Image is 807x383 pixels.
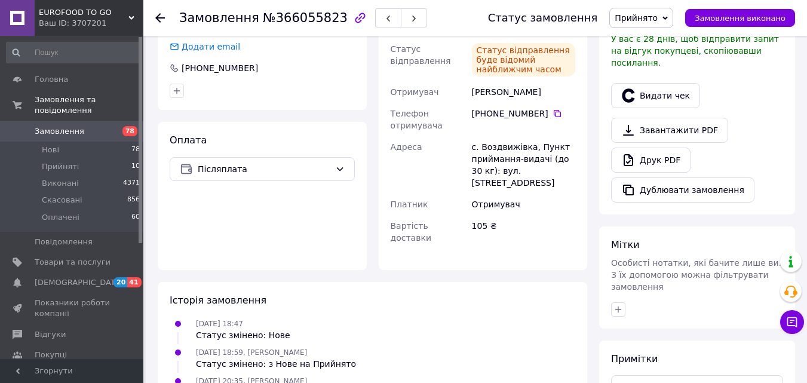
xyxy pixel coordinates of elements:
[42,178,79,189] span: Виконані
[155,12,165,24] div: Повернутися назад
[170,295,266,306] span: Історія замовлення
[35,298,111,319] span: Показники роботи компанії
[168,41,241,53] div: Додати email
[263,11,348,25] span: №366055823
[39,7,128,18] span: EUROFOOD TO GO
[470,136,578,194] div: с. Воздвижівка, Пункт приймання-видачі (до 30 кг): вул. [STREET_ADDRESS]
[391,44,451,66] span: Статус відправлення
[611,83,700,108] button: Видати чек
[180,41,241,53] div: Додати email
[42,195,82,206] span: Скасовані
[611,34,779,68] span: У вас є 28 днів, щоб відправити запит на відгук покупцеві, скопіювавши посилання.
[611,177,754,203] button: Дублювати замовлення
[196,329,290,341] div: Статус змінено: Нове
[391,109,443,130] span: Телефон отримувача
[127,195,140,206] span: 856
[180,62,259,74] div: [PHONE_NUMBER]
[35,94,143,116] span: Замовлення та повідомлення
[123,178,140,189] span: 4371
[488,12,598,24] div: Статус замовлення
[196,358,356,370] div: Статус змінено: з Нове на Прийнято
[42,161,79,172] span: Прийняті
[39,18,143,29] div: Ваш ID: 3707201
[35,329,66,340] span: Відгуки
[685,9,795,27] button: Замовлення виконано
[611,239,640,250] span: Мітки
[611,353,658,364] span: Примітки
[196,348,307,357] span: [DATE] 18:59, [PERSON_NAME]
[35,74,68,85] span: Головна
[198,163,330,176] span: Післяплата
[42,145,59,155] span: Нові
[35,277,123,288] span: [DEMOGRAPHIC_DATA]
[611,148,691,173] a: Друк PDF
[470,215,578,249] div: 105 ₴
[695,14,785,23] span: Замовлення виконано
[470,194,578,215] div: Отримувач
[131,161,140,172] span: 10
[131,145,140,155] span: 78
[179,11,259,25] span: Замовлення
[611,258,781,292] span: Особисті нотатки, які бачите лише ви. З їх допомогою можна фільтрувати замовлення
[127,277,141,287] span: 41
[615,13,658,23] span: Прийнято
[196,320,243,328] span: [DATE] 18:47
[472,43,575,76] div: Статус відправлення буде відомий найближчим часом
[170,134,207,146] span: Оплата
[780,310,804,334] button: Чат з покупцем
[391,200,428,209] span: Платник
[472,108,575,120] div: [PHONE_NUMBER]
[35,257,111,268] span: Товари та послуги
[611,118,728,143] a: Завантажити PDF
[391,142,422,152] span: Адреса
[6,42,141,63] input: Пошук
[35,350,67,360] span: Покупці
[122,126,137,136] span: 78
[42,212,79,223] span: Оплачені
[131,212,140,223] span: 60
[391,221,431,243] span: Вартість доставки
[113,277,127,287] span: 20
[470,81,578,103] div: [PERSON_NAME]
[391,87,439,97] span: Отримувач
[35,126,84,137] span: Замовлення
[35,237,93,247] span: Повідомлення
